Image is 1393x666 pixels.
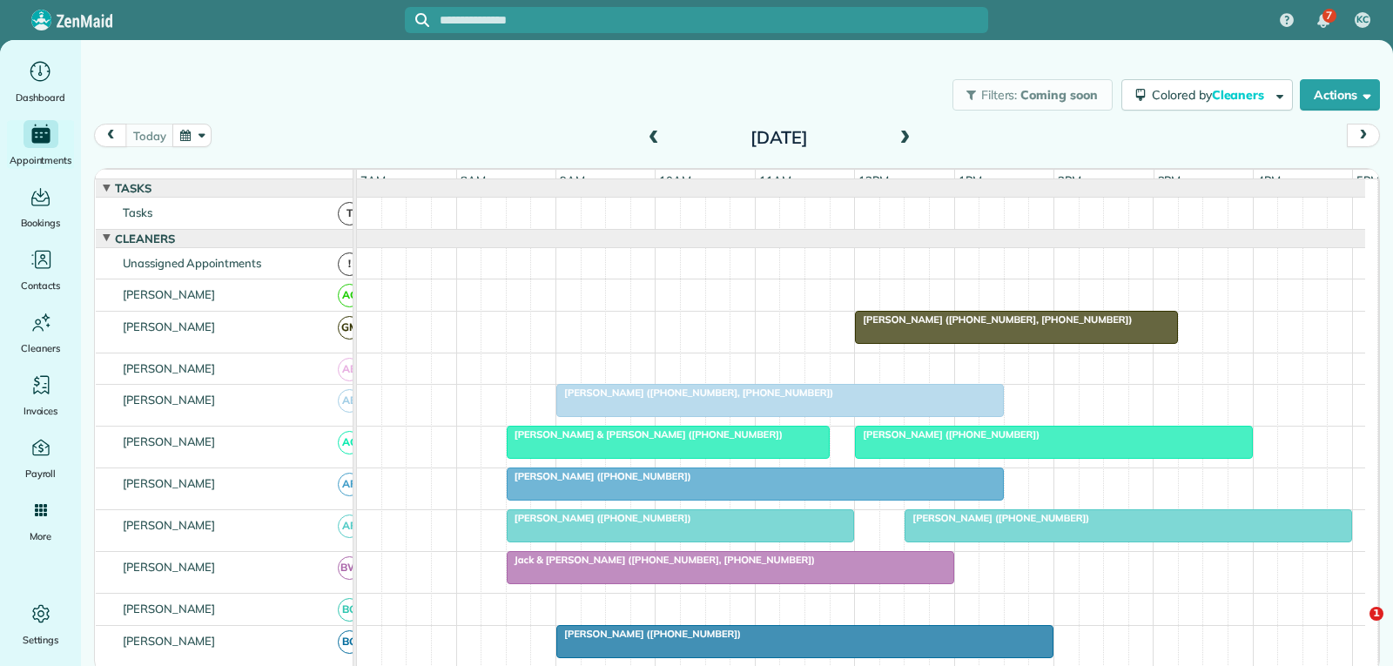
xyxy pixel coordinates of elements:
span: 3pm [1154,173,1185,187]
span: AB [338,358,361,381]
span: 4pm [1254,173,1284,187]
span: [PERSON_NAME] ([PHONE_NUMBER]) [555,628,742,640]
span: Contacts [21,277,60,294]
span: Tasks [111,181,155,195]
span: [PERSON_NAME] [119,393,219,407]
span: BC [338,598,361,622]
a: Payroll [7,434,74,482]
span: 8am [457,173,489,187]
span: [PERSON_NAME] [119,560,219,574]
span: [PERSON_NAME] ([PHONE_NUMBER]) [506,470,692,482]
span: AF [338,515,361,538]
span: [PERSON_NAME] [119,320,219,333]
a: Dashboard [7,57,74,106]
span: BW [338,556,361,580]
span: Colored by [1152,87,1270,103]
button: next [1347,124,1380,147]
span: AC [338,431,361,454]
span: Tasks [119,205,156,219]
span: [PERSON_NAME] ([PHONE_NUMBER], [PHONE_NUMBER]) [854,313,1133,326]
span: BG [338,630,361,654]
button: Focus search [405,13,429,27]
a: Cleaners [7,308,74,357]
span: Jack & [PERSON_NAME] ([PHONE_NUMBER], [PHONE_NUMBER]) [506,554,816,566]
span: Appointments [10,151,72,169]
span: KC [1356,13,1369,27]
span: 11am [756,173,795,187]
span: [PERSON_NAME] [119,602,219,616]
a: Settings [7,600,74,649]
span: More [30,528,51,545]
iframe: Intercom live chat [1334,607,1376,649]
a: Contacts [7,246,74,294]
span: ! [338,252,361,276]
button: prev [94,124,127,147]
span: [PERSON_NAME] ([PHONE_NUMBER], [PHONE_NUMBER]) [555,387,834,399]
span: AF [338,473,361,496]
span: [PERSON_NAME] ([PHONE_NUMBER]) [904,512,1090,524]
span: Cleaners [21,340,60,357]
span: 10am [656,173,695,187]
span: Unassigned Appointments [119,256,265,270]
span: 12pm [855,173,892,187]
span: Settings [23,631,59,649]
a: Appointments [7,120,74,169]
button: today [125,124,173,147]
span: 1pm [955,173,986,187]
span: [PERSON_NAME] [119,476,219,490]
a: Bookings [7,183,74,232]
span: [PERSON_NAME] ([PHONE_NUMBER]) [506,512,692,524]
span: 7am [357,173,389,187]
span: 2pm [1054,173,1085,187]
h2: [DATE] [670,128,888,147]
span: 9am [556,173,589,187]
span: AC [338,284,361,307]
span: Payroll [25,465,57,482]
span: [PERSON_NAME] [119,634,219,648]
span: [PERSON_NAME] & [PERSON_NAME] ([PHONE_NUMBER]) [506,428,784,441]
span: 5pm [1353,173,1383,187]
span: Bookings [21,214,61,232]
span: [PERSON_NAME] [119,518,219,532]
span: Coming soon [1020,87,1099,103]
button: Actions [1300,79,1380,111]
span: [PERSON_NAME] [119,287,219,301]
span: GM [338,316,361,340]
span: Invoices [24,402,58,420]
span: Dashboard [16,89,65,106]
span: [PERSON_NAME] [119,361,219,375]
a: Invoices [7,371,74,420]
span: AB [338,389,361,413]
span: T [338,202,361,225]
span: [PERSON_NAME] ([PHONE_NUMBER]) [854,428,1040,441]
span: Filters: [981,87,1018,103]
span: Cleaners [1212,87,1268,103]
button: Colored byCleaners [1121,79,1293,111]
div: 7 unread notifications [1305,2,1342,40]
span: 1 [1369,607,1383,621]
svg: Focus search [415,13,429,27]
span: Cleaners [111,232,178,246]
span: [PERSON_NAME] [119,434,219,448]
span: 7 [1326,9,1332,23]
